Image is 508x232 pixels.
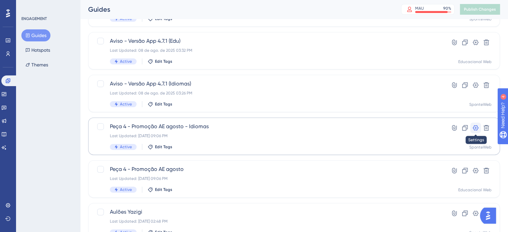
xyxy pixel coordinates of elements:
div: Last Updated: [DATE] 02:48 PM [110,219,425,224]
div: ENGAGEMENT [21,16,47,21]
button: Edit Tags [148,101,172,107]
div: SponteWeb [469,102,492,107]
span: Edit Tags [155,16,172,21]
span: Publish Changes [464,7,496,12]
span: Aviso - Versão App 4.7.1 (Idiomas) [110,80,425,88]
span: Peça 4 - Promoção AE agosto - Idiomas [110,123,425,131]
span: Active [120,101,132,107]
div: SponteWeb [469,16,492,22]
iframe: UserGuiding AI Assistant Launcher [480,206,500,226]
div: 4 [46,3,48,9]
div: Last Updated: [DATE] 09:06 PM [110,176,425,181]
span: Peça 4 - Promoção AE agosto [110,165,425,173]
div: Guides [88,5,384,14]
span: Edit Tags [155,101,172,107]
div: Educacional Web [458,187,492,193]
div: Last Updated: 08 de ago. de 2025 03:32 PM [110,48,425,53]
span: Need Help? [16,2,42,10]
button: Edit Tags [148,59,172,64]
span: Active [120,144,132,150]
button: Edit Tags [148,144,172,150]
span: Active [120,59,132,64]
button: Edit Tags [148,187,172,192]
button: Hotspots [21,44,54,56]
div: MAU [415,6,424,11]
button: Edit Tags [148,16,172,21]
div: Last Updated: 08 de ago. de 2025 03:26 PM [110,90,425,96]
button: Guides [21,29,50,41]
button: Publish Changes [460,4,500,15]
span: Active [120,16,132,21]
div: 90 % [443,6,451,11]
span: Aulões Yazigi [110,208,425,216]
span: Edit Tags [155,187,172,192]
div: SponteWeb [469,145,492,150]
span: Active [120,187,132,192]
div: Last Updated: [DATE] 09:06 PM [110,133,425,139]
button: Themes [21,59,52,71]
div: Educacional Web [458,59,492,64]
span: Aviso - Versão App 4.7.1 (Edu) [110,37,425,45]
span: Edit Tags [155,144,172,150]
span: Edit Tags [155,59,172,64]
